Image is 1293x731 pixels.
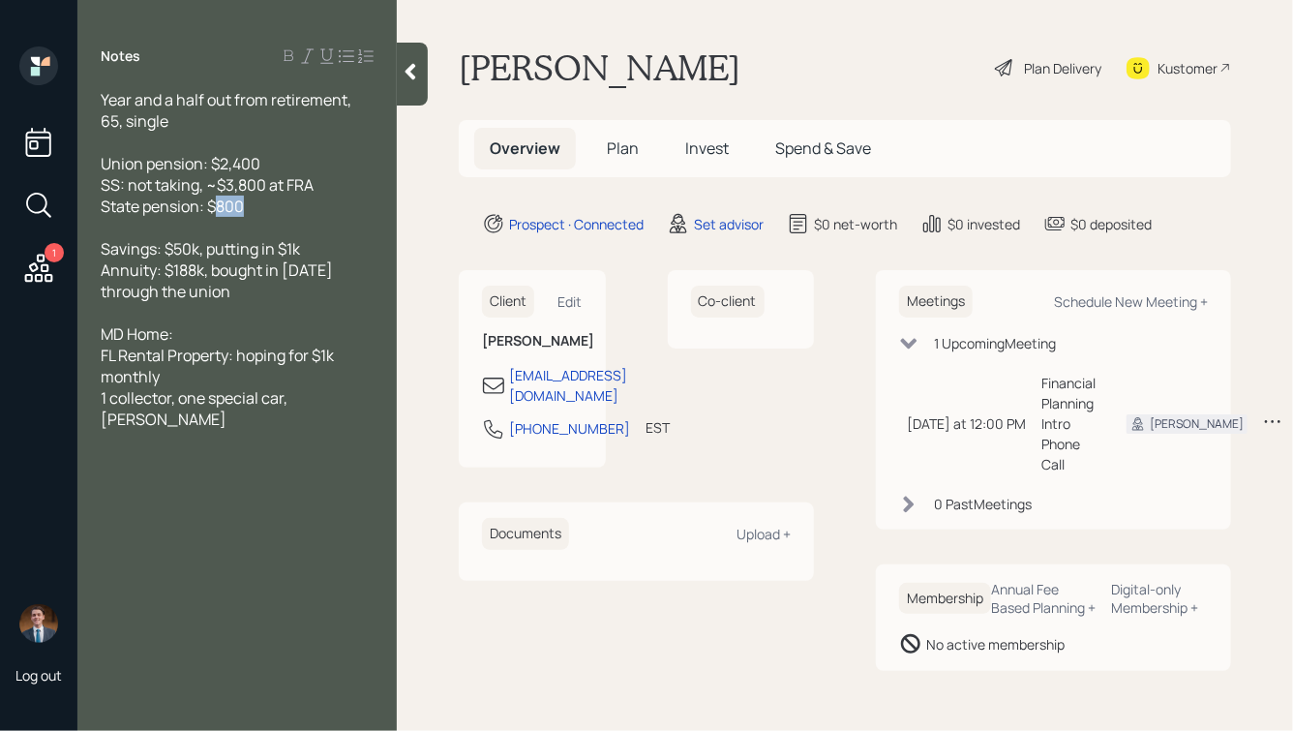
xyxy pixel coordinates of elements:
[775,137,871,159] span: Spend & Save
[101,153,314,217] span: Union pension: $2,400 SS: not taking, ~$3,800 at FRA State pension: $800
[482,333,583,350] h6: [PERSON_NAME]
[907,413,1026,434] div: [DATE] at 12:00 PM
[509,365,627,406] div: [EMAIL_ADDRESS][DOMAIN_NAME]
[1150,415,1244,433] div: [PERSON_NAME]
[482,518,569,550] h6: Documents
[694,214,764,234] div: Set advisor
[101,323,173,345] span: MD Home:
[814,214,897,234] div: $0 net-worth
[509,418,630,439] div: [PHONE_NUMBER]
[646,417,670,438] div: EST
[101,46,140,66] label: Notes
[934,333,1056,353] div: 1 Upcoming Meeting
[1054,292,1208,311] div: Schedule New Meeting +
[691,286,765,318] h6: Co-client
[101,345,337,387] span: FL Rental Property: hoping for $1k monthly
[607,137,639,159] span: Plan
[991,580,1097,617] div: Annual Fee Based Planning +
[459,46,740,89] h1: [PERSON_NAME]
[558,292,583,311] div: Edit
[45,243,64,262] div: 1
[509,214,644,234] div: Prospect · Connected
[101,238,336,302] span: Savings: $50k, putting in $1k Annuity: $188k, bought in [DATE] through the union
[934,494,1032,514] div: 0 Past Meeting s
[1041,373,1096,474] div: Financial Planning Intro Phone Call
[947,214,1020,234] div: $0 invested
[1070,214,1152,234] div: $0 deposited
[482,286,534,318] h6: Client
[1024,58,1101,78] div: Plan Delivery
[1158,58,1218,78] div: Kustomer
[899,583,991,615] h6: Membership
[685,137,729,159] span: Invest
[490,137,560,159] span: Overview
[101,89,354,132] span: Year and a half out from retirement, 65, single
[19,604,58,643] img: hunter_neumayer.jpg
[101,387,290,430] span: 1 collector, one special car, [PERSON_NAME]
[899,286,973,318] h6: Meetings
[737,525,791,543] div: Upload +
[1112,580,1208,617] div: Digital-only Membership +
[926,634,1065,655] div: No active membership
[15,666,62,685] div: Log out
